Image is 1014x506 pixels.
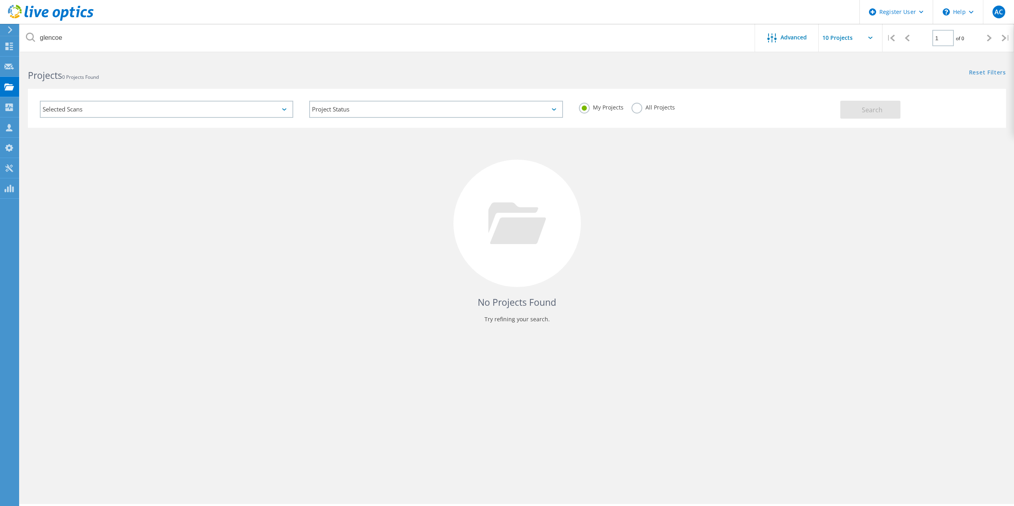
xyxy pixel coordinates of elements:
[36,296,998,309] h4: No Projects Found
[579,103,624,110] label: My Projects
[8,17,94,22] a: Live Optics Dashboard
[28,69,62,82] b: Projects
[632,103,675,110] label: All Projects
[36,313,998,326] p: Try refining your search.
[998,24,1014,52] div: |
[994,9,1003,15] span: AC
[62,74,99,80] span: 0 Projects Found
[309,101,563,118] div: Project Status
[969,70,1006,76] a: Reset Filters
[943,8,950,16] svg: \n
[862,105,883,114] span: Search
[781,35,807,40] span: Advanced
[840,101,900,119] button: Search
[20,24,755,52] input: Search projects by name, owner, ID, company, etc
[883,24,899,52] div: |
[40,101,293,118] div: Selected Scans
[956,35,964,42] span: of 0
